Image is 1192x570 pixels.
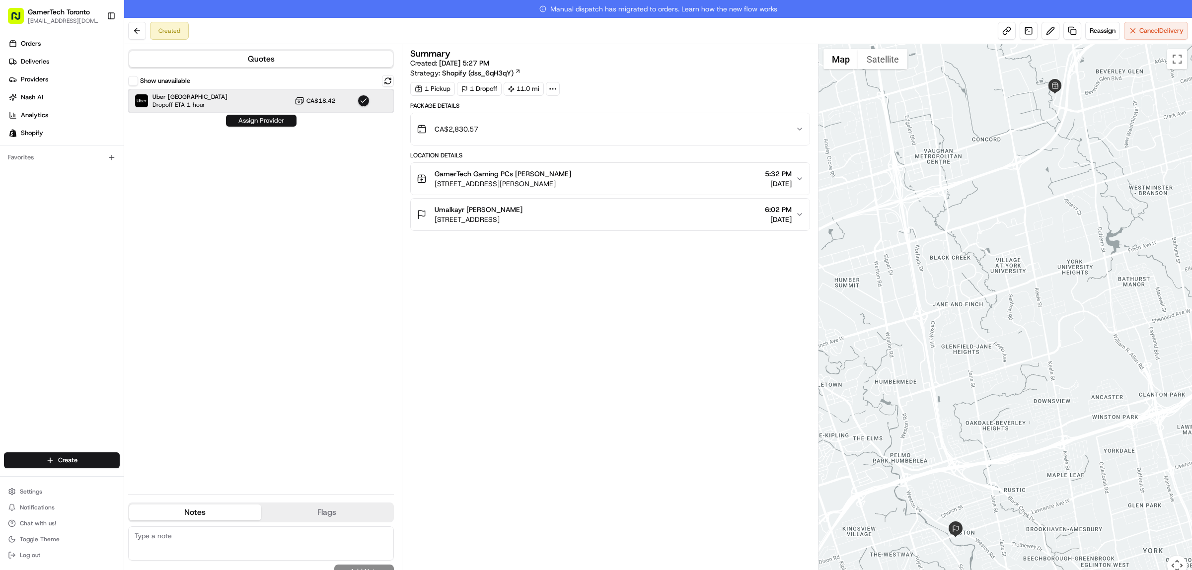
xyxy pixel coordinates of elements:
div: 1 Dropoff [457,82,502,96]
button: CA$18.42 [295,96,336,106]
button: CancelDelivery [1124,22,1188,40]
div: Location Details [410,151,810,159]
button: Create [4,452,120,468]
div: Package Details [410,102,810,110]
img: Grace Nketiah [10,171,26,187]
span: Deliveries [21,57,49,66]
a: Providers [4,71,124,87]
span: Uber [GEOGRAPHIC_DATA] [152,93,227,101]
button: Show satellite imagery [858,49,907,69]
div: 💻 [84,223,92,231]
span: • [82,154,86,162]
span: [DATE] [88,154,108,162]
span: Create [58,456,77,465]
button: Show street map [823,49,858,69]
span: [PERSON_NAME] [31,154,80,162]
h3: Summary [410,49,450,58]
span: Cancel Delivery [1139,26,1184,35]
button: GamerTech Gaming PCs [PERSON_NAME][STREET_ADDRESS][PERSON_NAME]5:32 PM[DATE] [411,163,810,195]
button: Log out [4,548,120,562]
img: Uber Canada [135,94,148,107]
span: [STREET_ADDRESS][PERSON_NAME] [435,179,571,189]
span: CA$18.42 [306,97,336,105]
span: Toggle Theme [20,535,60,543]
span: Shopify [21,129,43,138]
div: Past conversations [10,129,64,137]
span: [DATE] [765,179,792,189]
span: Nash AI [21,93,43,102]
span: [STREET_ADDRESS] [435,214,522,224]
span: Settings [20,488,42,496]
button: Toggle Theme [4,532,120,546]
span: [PERSON_NAME] [31,181,80,189]
div: Favorites [4,149,120,165]
span: GamerTech Gaming PCs [PERSON_NAME] [435,169,571,179]
button: Notes [129,504,261,520]
a: Orders [4,36,124,52]
button: Notifications [4,500,120,514]
span: Orders [21,39,41,48]
span: [DATE] [88,181,108,189]
div: 11.0 mi [504,82,544,96]
a: Shopify [4,125,124,141]
div: Start new chat [45,95,163,105]
a: Powered byPylon [70,246,120,254]
div: Strategy: [410,68,521,78]
span: Dropoff ETA 1 hour [152,101,222,109]
span: [DATE] [765,214,792,224]
span: CA$2,830.57 [435,124,478,134]
span: API Documentation [94,222,159,232]
span: Providers [21,75,48,84]
img: 8016278978528_b943e370aa5ada12b00a_72.png [21,95,39,113]
a: Nash AI [4,89,124,105]
button: Settings [4,485,120,499]
span: 5:32 PM [765,169,792,179]
span: Shopify (dss_6qH3qY) [442,68,514,78]
span: Pylon [99,246,120,254]
img: 1736555255976-a54dd68f-1ca7-489b-9aae-adbdc363a1c4 [20,181,28,189]
button: GamerTech Toronto [28,7,90,17]
input: Clear [26,64,164,74]
a: Deliveries [4,54,124,70]
p: Welcome 👋 [10,40,181,56]
div: 📗 [10,223,18,231]
span: Analytics [21,111,48,120]
button: CA$2,830.57 [411,113,810,145]
span: 6:02 PM [765,205,792,214]
a: Shopify (dss_6qH3qY) [442,68,521,78]
span: [DATE] 5:27 PM [439,59,489,68]
img: Nash [10,10,30,30]
span: Reassign [1090,26,1116,35]
button: Toggle fullscreen view [1167,49,1187,69]
span: • [82,181,86,189]
span: Manual dispatch has migrated to orders. Learn how the new flow works [539,4,777,14]
span: Created: [410,58,489,68]
button: GamerTech Toronto[EMAIL_ADDRESS][DOMAIN_NAME] [4,4,103,28]
button: [EMAIL_ADDRESS][DOMAIN_NAME] [28,17,99,25]
button: Start new chat [169,98,181,110]
label: Show unavailable [140,76,190,85]
img: 1736555255976-a54dd68f-1ca7-489b-9aae-adbdc363a1c4 [10,95,28,113]
img: Brigitte Vinadas [10,144,26,160]
button: See all [154,127,181,139]
img: Shopify logo [9,129,17,137]
div: We're available if you need us! [45,105,137,113]
span: Umalkayr [PERSON_NAME] [435,205,522,214]
a: 📗Knowledge Base [6,218,80,236]
div: 1 Pickup [410,82,455,96]
a: Analytics [4,107,124,123]
span: Notifications [20,503,55,511]
button: Chat with us! [4,516,120,530]
span: Log out [20,551,40,559]
img: 1736555255976-a54dd68f-1ca7-489b-9aae-adbdc363a1c4 [20,154,28,162]
button: Assign Provider [226,115,297,127]
span: Chat with us! [20,519,56,527]
button: Umalkayr [PERSON_NAME][STREET_ADDRESS]6:02 PM[DATE] [411,199,810,230]
button: Quotes [129,51,393,67]
a: 💻API Documentation [80,218,163,236]
button: Flags [261,504,393,520]
span: Knowledge Base [20,222,76,232]
button: Reassign [1085,22,1120,40]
